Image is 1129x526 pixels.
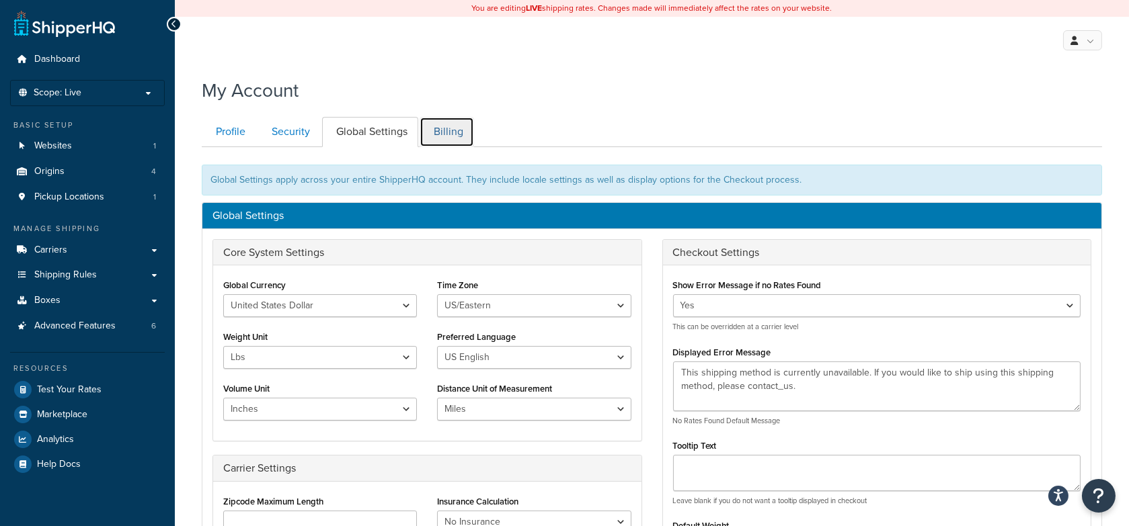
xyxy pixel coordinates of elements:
div: Global Settings apply across your entire ShipperHQ account. They include locale settings as well ... [202,165,1102,195]
a: Profile [202,117,256,147]
label: Insurance Calculation [437,496,518,507]
a: Origins 4 [10,159,165,184]
span: Websites [34,140,72,152]
label: Displayed Error Message [673,347,771,357]
div: Basic Setup [10,120,165,131]
span: Origins [34,166,65,177]
a: Shipping Rules [10,263,165,288]
span: Boxes [34,295,61,306]
h3: Carrier Settings [223,462,631,474]
label: Show Error Message if no Rates Found [673,280,822,290]
a: Help Docs [10,452,165,476]
a: Marketplace [10,402,165,427]
span: Scope: Live [34,87,81,99]
a: Test Your Rates [10,378,165,402]
b: LIVE [527,2,543,14]
a: Dashboard [10,47,165,72]
li: Websites [10,134,165,159]
span: Test Your Rates [37,384,102,396]
label: Zipcode Maximum Length [223,496,323,507]
a: Security [258,117,321,147]
label: Tooltip Text [673,441,717,451]
div: Manage Shipping [10,223,165,234]
div: Resources [10,363,165,374]
a: Carriers [10,238,165,263]
label: Time Zone [437,280,478,290]
h3: Core System Settings [223,247,631,259]
span: Carriers [34,245,67,256]
li: Pickup Locations [10,185,165,210]
label: Weight Unit [223,332,268,342]
h1: My Account [202,77,299,103]
a: ShipperHQ Home [14,10,115,37]
label: Distance Unit of Measurement [437,384,552,394]
label: Preferred Language [437,332,516,342]
a: Boxes [10,288,165,313]
a: Pickup Locations 1 [10,185,165,210]
p: Leave blank if you do not want a tooltip displayed in checkout [673,496,1081,506]
a: Global Settings [322,117,418,147]
p: No Rates Found Default Message [673,416,1081,426]
a: Billing [420,117,474,147]
span: 6 [151,320,156,332]
a: Websites 1 [10,134,165,159]
textarea: This shipping method is currently unavailable. If you would like to ship using this shipping meth... [673,361,1081,411]
li: Origins [10,159,165,184]
button: Open Resource Center [1082,479,1116,513]
p: This can be overridden at a carrier level [673,322,1081,332]
a: Analytics [10,427,165,451]
span: 1 [153,140,156,152]
li: Advanced Features [10,314,165,339]
span: Shipping Rules [34,269,97,281]
span: Help Docs [37,459,81,470]
span: 4 [151,166,156,177]
span: Advanced Features [34,320,116,332]
span: Analytics [37,434,74,445]
h3: Global Settings [212,210,1091,222]
a: Advanced Features 6 [10,314,165,339]
label: Global Currency [223,280,286,290]
span: Dashboard [34,54,80,65]
label: Volume Unit [223,384,270,394]
span: Marketplace [37,409,87,421]
span: Pickup Locations [34,191,104,203]
h3: Checkout Settings [673,247,1081,259]
span: 1 [153,191,156,203]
